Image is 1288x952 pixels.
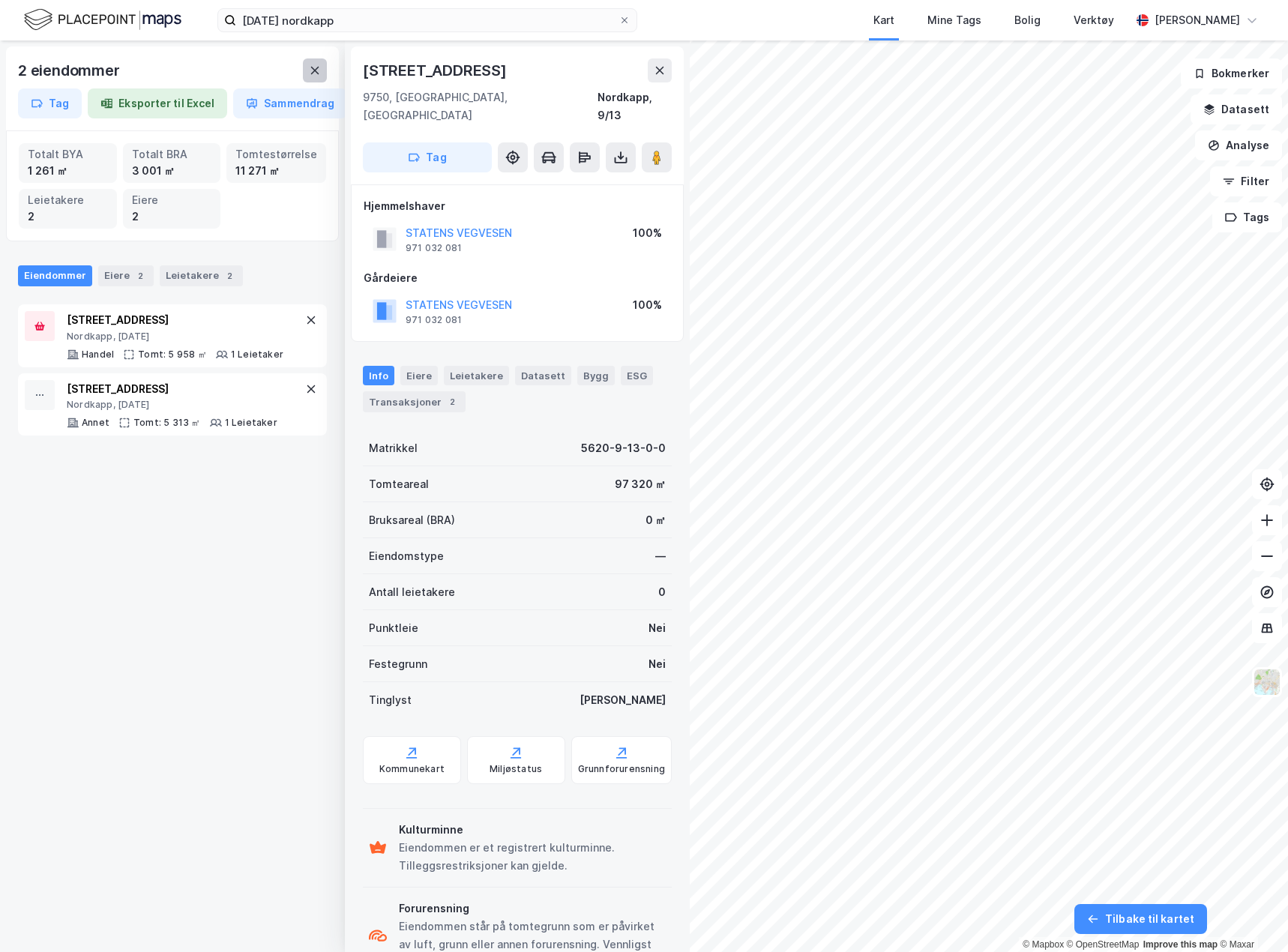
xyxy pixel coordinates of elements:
div: Kart [873,11,894,29]
div: Kommunekart [379,763,445,775]
button: Filter [1210,166,1282,196]
div: 0 ㎡ [645,511,666,529]
div: Nordkapp, [DATE] [67,331,283,343]
button: Bokmerker [1181,58,1282,88]
input: Søk på adresse, matrikkel, gårdeiere, leietakere eller personer [236,9,619,31]
div: Tomteareal [369,475,429,493]
div: Eiere [98,265,154,286]
button: Eksporter til Excel [88,88,227,118]
div: Hjemmelshaver [364,197,671,215]
div: Kulturminne [399,821,666,839]
div: [STREET_ADDRESS] [363,58,510,82]
div: 2 eiendommer [18,58,123,82]
div: Nei [648,619,666,637]
div: Matrikkel [369,439,418,457]
div: Leietakere [28,192,108,208]
div: Datasett [515,366,571,385]
div: 971 032 081 [406,242,462,254]
div: Eiendommer [18,265,92,286]
div: 1 Leietaker [225,417,277,429]
button: Tag [18,88,82,118]
div: Tinglyst [369,691,412,709]
div: Punktleie [369,619,418,637]
div: Bruksareal (BRA) [369,511,455,529]
div: Transaksjoner [363,391,466,412]
div: Tomtestørrelse [235,146,317,163]
div: 1 Leietaker [231,349,283,361]
button: Tilbake til kartet [1074,904,1207,934]
img: logo.f888ab2527a4732fd821a326f86c7f29.svg [24,7,181,33]
div: Antall leietakere [369,583,455,601]
div: 2 [132,208,212,225]
div: Bygg [577,366,615,385]
div: 2 [222,268,237,283]
button: Analyse [1195,130,1282,160]
div: [STREET_ADDRESS] [67,380,277,398]
div: ESG [621,366,653,385]
div: 1 261 ㎡ [28,163,108,179]
div: 100% [633,224,662,242]
div: Totalt BYA [28,146,108,163]
div: Miljøstatus [490,763,542,775]
button: Tags [1212,202,1282,232]
div: Handel [82,349,114,361]
div: Gårdeiere [364,269,671,287]
div: Eiendommen er et registrert kulturminne. Tilleggsrestriksjoner kan gjelde. [399,839,666,875]
div: Eiendomstype [369,547,444,565]
div: Nordkapp, [DATE] [67,399,277,411]
div: Leietakere [444,366,509,385]
div: 2 [133,268,148,283]
div: Kontrollprogram for chat [1213,880,1288,952]
div: Nordkapp, 9/13 [598,88,672,124]
div: Tomt: 5 313 ㎡ [133,417,201,429]
div: Forurensning [399,900,666,918]
div: — [655,547,666,565]
div: 97 320 ㎡ [615,475,666,493]
div: [PERSON_NAME] [1155,11,1240,29]
div: 971 032 081 [406,314,462,326]
div: 0 [658,583,666,601]
div: Annet [82,417,109,429]
a: Improve this map [1143,939,1218,950]
div: Nei [648,655,666,673]
div: Bolig [1014,11,1041,29]
div: Mine Tags [927,11,981,29]
div: Totalt BRA [132,146,212,163]
button: Datasett [1191,94,1282,124]
div: 2 [28,208,108,225]
div: 2 [445,394,460,409]
a: Mapbox [1023,939,1064,950]
a: OpenStreetMap [1067,939,1140,950]
div: Info [363,366,394,385]
img: Z [1253,668,1281,696]
div: 11 271 ㎡ [235,163,317,179]
iframe: Chat Widget [1213,880,1288,952]
button: Tag [363,142,492,172]
div: [STREET_ADDRESS] [67,311,283,329]
div: 100% [633,296,662,314]
div: Grunnforurensning [578,763,665,775]
div: Leietakere [160,265,243,286]
div: Eiere [400,366,438,385]
div: Eiere [132,192,212,208]
div: 3 001 ㎡ [132,163,212,179]
div: Festegrunn [369,655,427,673]
div: Tomt: 5 958 ㎡ [138,349,207,361]
div: Verktøy [1074,11,1114,29]
div: [PERSON_NAME] [580,691,666,709]
button: Sammendrag [233,88,347,118]
div: 5620-9-13-0-0 [581,439,666,457]
div: 9750, [GEOGRAPHIC_DATA], [GEOGRAPHIC_DATA] [363,88,598,124]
